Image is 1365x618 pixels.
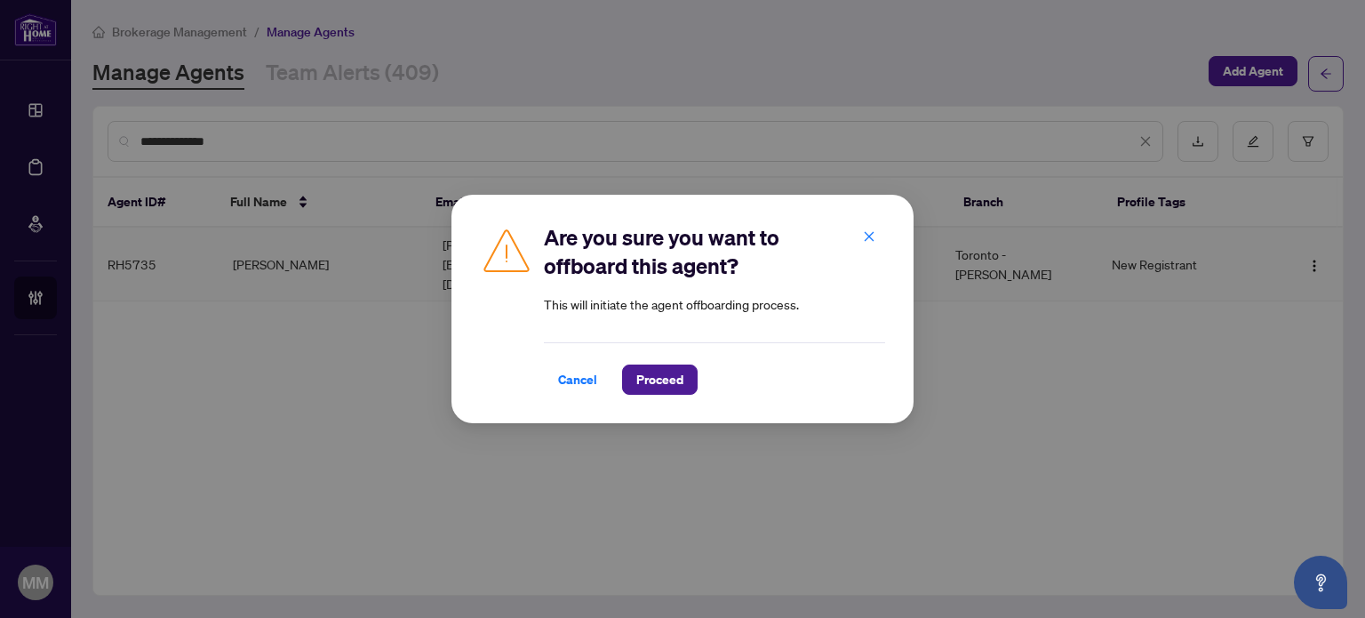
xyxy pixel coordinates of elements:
[622,365,698,395] button: Proceed
[544,365,611,395] button: Cancel
[544,223,885,280] h2: Are you sure you want to offboard this agent?
[1294,556,1347,609] button: Open asap
[480,223,533,277] img: Caution Icon
[558,365,597,394] span: Cancel
[863,230,875,243] span: close
[544,294,885,314] article: This will initiate the agent offboarding process.
[636,365,683,394] span: Proceed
